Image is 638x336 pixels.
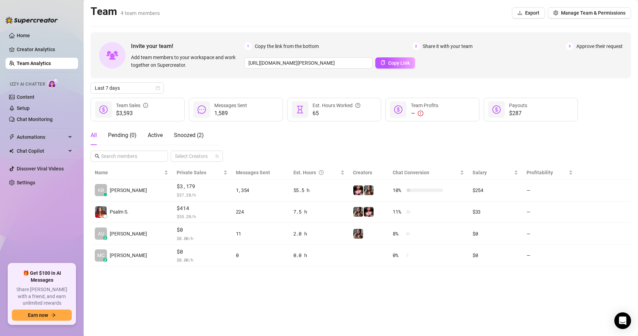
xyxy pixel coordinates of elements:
[412,42,420,50] span: 2
[492,105,501,114] span: dollar-circle
[98,186,104,194] span: KR
[364,185,374,195] img: Ryann
[91,5,160,18] h2: Team
[355,102,360,109] span: question-circle
[177,248,227,256] span: $0
[143,102,148,109] span: info-circle
[95,169,163,176] span: Name
[236,208,285,216] div: 224
[522,223,577,245] td: —
[103,258,107,262] div: z
[9,134,15,140] span: thunderbolt
[472,208,518,216] div: $33
[177,204,227,213] span: $414
[177,213,227,220] span: $ 55.20 /h
[177,182,227,191] span: $3,179
[131,42,244,50] span: Invite your team!
[236,251,285,259] div: 0
[236,230,285,238] div: 11
[95,83,160,93] span: Last 7 days
[566,42,574,50] span: 3
[349,166,389,179] th: Creators
[525,10,539,16] span: Export
[313,109,360,118] span: 65
[17,105,30,111] a: Setup
[12,310,72,321] button: Earn nowarrow-right
[375,57,415,69] button: Copy Link
[472,186,518,194] div: $254
[103,236,107,240] div: z
[121,10,160,16] span: 4 team members
[17,61,51,66] a: Team Analytics
[411,109,438,118] div: —
[17,44,72,55] a: Creator Analytics
[393,170,429,175] span: Chat Conversion
[353,185,363,195] img: Ryann
[293,230,345,238] div: 2.0 h
[411,103,438,108] span: Team Profits
[17,94,34,100] a: Content
[198,105,206,114] span: message
[108,131,137,139] div: Pending ( 0 )
[296,105,304,114] span: hourglass
[393,186,404,194] span: 10 %
[17,131,66,143] span: Automations
[116,102,148,109] div: Team Sales
[177,235,227,242] span: $ 0.00 /h
[148,132,163,138] span: Active
[116,109,148,118] span: $3,593
[17,166,64,171] a: Discover Viral Videos
[156,86,160,90] span: calendar
[110,208,129,216] span: Psalm S.
[522,179,577,201] td: —
[12,286,72,307] span: Share [PERSON_NAME] with a friend, and earn unlimited rewards
[353,229,363,239] img: Ryann
[12,270,72,283] span: 🎁 Get $100 in AI Messages
[177,256,227,263] span: $ 0.00 /h
[110,230,147,238] span: [PERSON_NAME]
[6,17,58,24] img: logo-BBDzfeDw.svg
[177,170,206,175] span: Private Sales
[51,313,56,318] span: arrow-right
[509,109,527,118] span: $287
[472,230,518,238] div: $0
[423,42,472,50] span: Share it with your team
[293,186,345,194] div: 55.5 h
[244,42,252,50] span: 1
[472,170,487,175] span: Salary
[522,201,577,223] td: —
[97,251,105,259] span: MC
[394,105,402,114] span: dollar-circle
[95,154,100,159] span: search
[526,170,553,175] span: Profitability
[95,206,107,218] img: Psalm Sucion
[381,60,385,65] span: copy
[28,312,48,318] span: Earn now
[174,132,204,138] span: Snoozed ( 2 )
[214,109,247,118] span: 1,589
[393,208,404,216] span: 11 %
[509,103,527,108] span: Payouts
[393,230,404,238] span: 8 %
[17,117,53,122] a: Chat Monitoring
[99,105,108,114] span: dollar-circle
[214,103,247,108] span: Messages Sent
[576,42,623,50] span: Approve their request
[522,245,577,267] td: —
[255,42,319,50] span: Copy the link from the bottom
[364,207,374,217] img: Ryann
[293,208,345,216] div: 7.5 h
[101,152,158,160] input: Search members
[110,186,147,194] span: [PERSON_NAME]
[561,10,625,16] span: Manage Team & Permissions
[472,251,518,259] div: $0
[517,10,522,15] span: download
[177,226,227,234] span: $0
[131,54,241,69] span: Add team members to your workspace and work together on Supercreator.
[388,60,410,66] span: Copy Link
[9,149,14,153] img: Chat Copilot
[236,186,285,194] div: 1,354
[293,169,339,176] div: Est. Hours
[319,169,324,176] span: question-circle
[98,230,104,238] span: AU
